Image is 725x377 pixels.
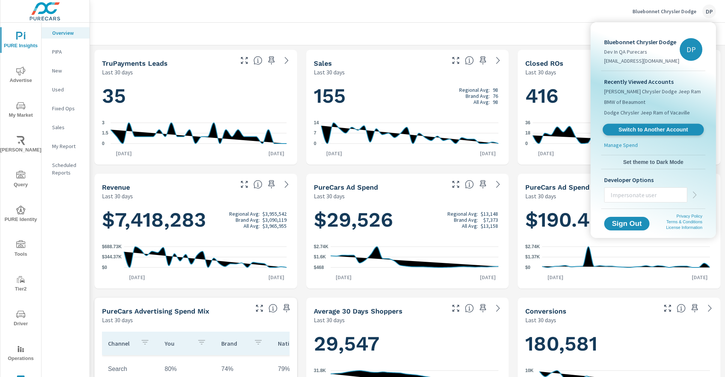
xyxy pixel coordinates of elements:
[604,37,679,46] p: Bluebonnet Chrysler Dodge
[604,98,645,106] span: BMW of Beaumont
[604,48,679,56] p: Dev In QA Purecars
[605,185,687,205] input: Impersonate user
[604,217,649,230] button: Sign Out
[604,175,702,184] p: Developer Options
[680,38,702,61] div: DP
[666,225,702,230] a: License Information
[604,88,701,95] span: [PERSON_NAME] Chrysler Dodge Jeep Ram
[601,155,705,169] button: Set theme to Dark Mode
[604,57,679,65] p: [EMAIL_ADDRESS][DOMAIN_NAME]
[601,141,705,152] a: Manage Spend
[610,220,643,227] span: Sign Out
[604,159,702,165] span: Set theme to Dark Mode
[677,214,702,218] a: Privacy Policy
[604,109,690,116] span: Dodge Chrysler Jeep Ram of Vacaville
[666,219,702,224] a: Terms & Conditions
[603,124,704,136] a: Switch to Another Account
[607,126,699,133] span: Switch to Another Account
[604,141,638,149] p: Manage Spend
[604,77,702,86] p: Recently Viewed Accounts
